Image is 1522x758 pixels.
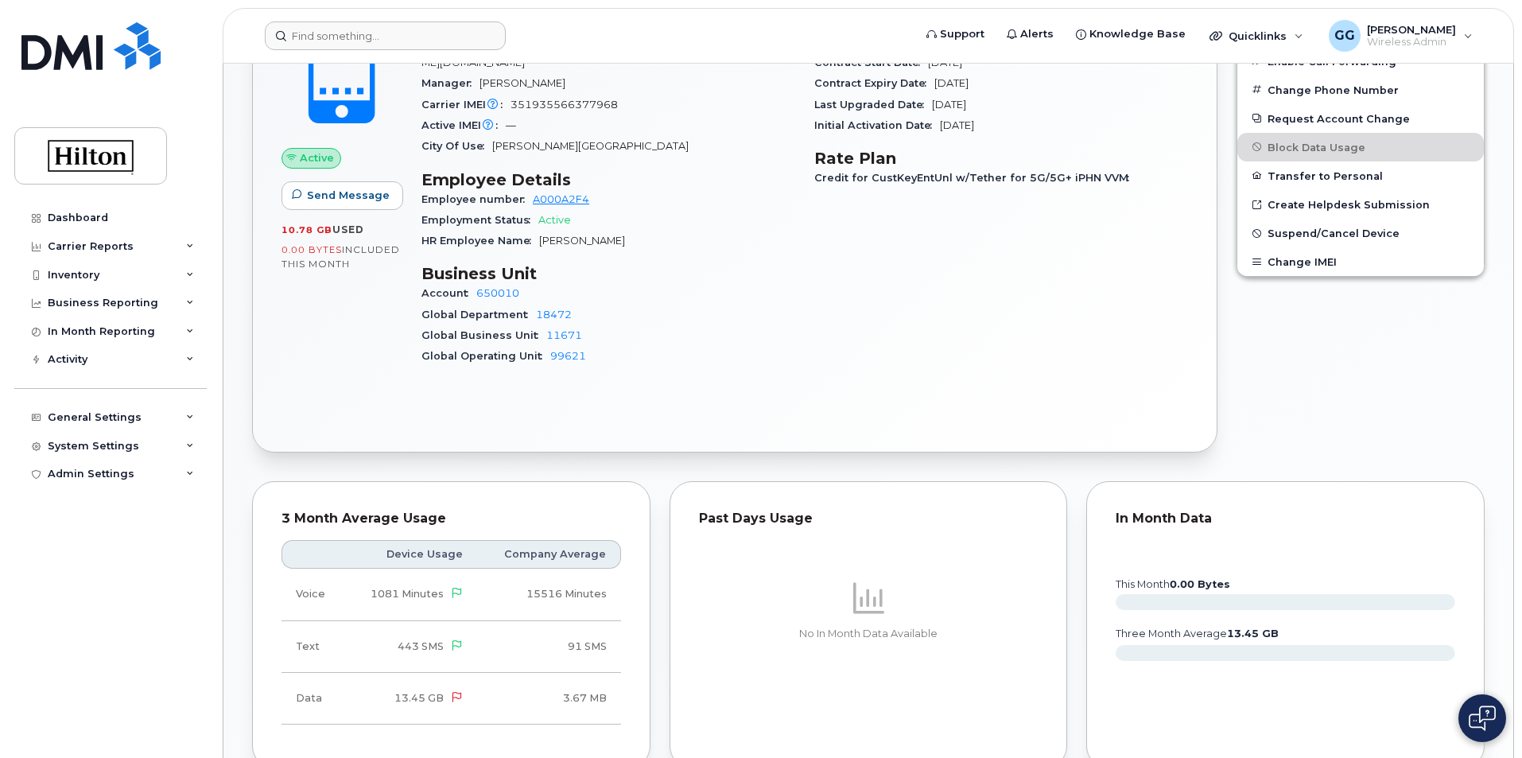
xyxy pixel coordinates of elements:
[265,21,506,50] input: Find something...
[1268,227,1400,239] span: Suspend/Cancel Device
[421,329,546,341] span: Global Business Unit
[699,511,1039,527] div: Past Days Usage
[1318,20,1484,52] div: Gwendolyn Garrison
[1237,76,1484,104] button: Change Phone Number
[1227,628,1279,639] tspan: 13.45 GB
[421,350,550,362] span: Global Operating Unit
[421,309,536,321] span: Global Department
[1115,578,1230,590] text: this month
[1237,190,1484,219] a: Create Helpdesk Submission
[940,119,974,131] span: [DATE]
[1116,511,1455,527] div: In Month Data
[814,119,940,131] span: Initial Activation Date
[511,99,618,111] span: 351935566377968
[538,214,571,226] span: Active
[539,235,625,247] span: [PERSON_NAME]
[300,150,334,165] span: Active
[281,569,345,620] td: Voice
[1089,26,1186,42] span: Knowledge Base
[506,119,516,131] span: —
[398,640,444,652] span: 443 SMS
[1170,578,1230,590] tspan: 0.00 Bytes
[421,214,538,226] span: Employment Status
[1237,161,1484,190] button: Transfer to Personal
[814,149,1188,168] h3: Rate Plan
[492,140,689,152] span: [PERSON_NAME][GEOGRAPHIC_DATA]
[332,224,364,235] span: used
[1237,247,1484,276] button: Change IMEI
[1237,104,1484,133] button: Request Account Change
[699,627,1039,641] p: No In Month Data Available
[533,193,589,205] a: A000A2F4
[371,588,444,600] span: 1081 Minutes
[1115,628,1279,639] text: three month average
[421,264,795,283] h3: Business Unit
[281,244,342,255] span: 0.00 Bytes
[421,77,480,89] span: Manager
[477,540,621,569] th: Company Average
[477,673,621,725] td: 3.67 MB
[307,188,390,203] span: Send Message
[1229,29,1287,42] span: Quicklinks
[421,287,476,299] span: Account
[940,26,984,42] span: Support
[345,540,477,569] th: Device Usage
[281,181,403,210] button: Send Message
[1065,18,1197,50] a: Knowledge Base
[1198,20,1314,52] div: Quicklinks
[934,77,969,89] span: [DATE]
[394,692,444,704] span: 13.45 GB
[480,77,565,89] span: [PERSON_NAME]
[281,673,345,725] td: Data
[1469,706,1496,731] img: Open chat
[1367,36,1456,49] span: Wireless Admin
[1334,26,1355,45] span: GG
[932,99,966,111] span: [DATE]
[814,77,934,89] span: Contract Expiry Date
[1237,133,1484,161] button: Block Data Usage
[477,569,621,620] td: 15516 Minutes
[281,511,621,527] div: 3 Month Average Usage
[421,170,795,189] h3: Employee Details
[421,99,511,111] span: Carrier IMEI
[477,621,621,673] td: 91 SMS
[476,287,519,299] a: 650010
[421,119,506,131] span: Active IMEI
[281,621,345,673] td: Text
[421,140,492,152] span: City Of Use
[814,172,1137,184] span: Credit for CustKeyEntUnl w/Tether for 5G/5G+ iPHN VVM
[1020,26,1054,42] span: Alerts
[281,224,332,235] span: 10.78 GB
[536,309,572,321] a: 18472
[546,329,582,341] a: 11671
[1367,23,1456,36] span: [PERSON_NAME]
[814,99,932,111] span: Last Upgraded Date
[550,350,586,362] a: 99621
[421,235,539,247] span: HR Employee Name
[996,18,1065,50] a: Alerts
[421,193,533,205] span: Employee number
[915,18,996,50] a: Support
[1237,219,1484,247] button: Suspend/Cancel Device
